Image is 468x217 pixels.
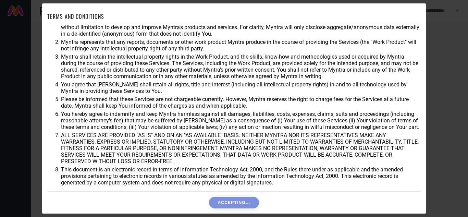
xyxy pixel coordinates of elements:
h1: TERMS AND CONDITIONS [47,12,104,21]
li: Myntra represents that any reports, documents or other work product Myntra produce in the course ... [61,39,421,52]
li: This document is an electronic record in terms of Information Technology Act, 2000, and the Rules... [61,166,421,186]
li: You agree that Myntra may use aggregate and anonymized data for any business purpose during or af... [61,17,421,37]
li: You hereby agree to indemnify and keep Myntra harmless against all damages, liabilities, costs, e... [61,111,421,130]
li: Please be informed that these Services are not chargeable currently. However, Myntra reserves the... [61,96,421,109]
li: Myntra shall retain the intellectual property rights in the Work Product, and the skills, know-ho... [61,53,421,80]
li: You agree that [PERSON_NAME] shall retain all rights, title and interest (including all intellect... [61,81,421,94]
li: ALL SERVICES ARE PROVIDED "AS IS" AND ON AN "AS AVAILABLE" BASIS. NEITHER MYNTRA NOR ITS REPRESEN... [61,132,421,165]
